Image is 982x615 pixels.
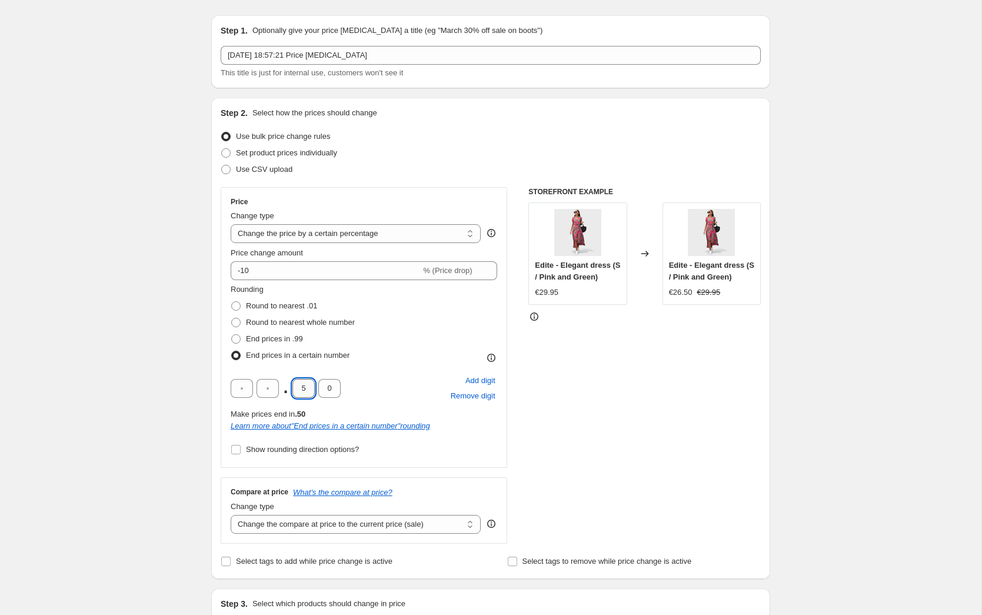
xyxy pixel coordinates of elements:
span: Use bulk price change rules [236,132,330,141]
input: 30% off holiday sale [221,46,761,65]
input: ﹡ [257,379,279,398]
span: Change type [231,502,274,511]
p: Select which products should change in price [252,598,405,610]
span: Change type [231,211,274,220]
p: Select how the prices should change [252,107,377,119]
h3: Price [231,197,248,207]
span: Edite - Elegant dress (S / Pink and Green) [669,261,754,281]
input: -15 [231,261,421,280]
input: ﹡ [318,379,341,398]
span: Select tags to add while price change is active [236,557,392,566]
img: 1_0801db84-dfa6-4fcd-ac6b-bf1b95b0919b-Photoroom_80x.webp [688,209,735,256]
div: €29.95 [535,287,558,298]
span: Rounding [231,285,264,294]
span: End prices in a certain number [246,351,349,360]
input: ﹡ [292,379,315,398]
img: 1_0801db84-dfa6-4fcd-ac6b-bf1b95b0919b-Photoroom_80x.webp [554,209,601,256]
span: Set product prices individually [236,148,337,157]
button: Add placeholder [464,373,497,388]
p: Optionally give your price [MEDICAL_DATA] a title (eg "March 30% off sale on boots") [252,25,542,36]
span: End prices in .99 [246,334,303,343]
i: Learn more about " End prices in a certain number " rounding [231,421,430,430]
h6: STOREFRONT EXAMPLE [528,187,761,197]
span: Remove digit [451,390,495,402]
span: Round to nearest whole number [246,318,355,327]
input: ﹡ [231,379,253,398]
span: Make prices end in [231,410,305,418]
div: help [485,227,497,239]
strike: €29.95 [697,287,720,298]
span: Price change amount [231,248,303,257]
span: % (Price drop) [423,266,472,275]
h2: Step 1. [221,25,248,36]
span: Add digit [465,375,495,387]
h3: Compare at price [231,487,288,497]
h2: Step 2. [221,107,248,119]
b: .50 [295,410,305,418]
div: €26.50 [669,287,693,298]
a: Learn more about"End prices in a certain number"rounding [231,421,430,430]
span: Edite - Elegant dress (S / Pink and Green) [535,261,620,281]
span: . [282,379,289,398]
h2: Step 3. [221,598,248,610]
span: Use CSV upload [236,165,292,174]
div: help [485,518,497,530]
span: Select tags to remove while price change is active [522,557,692,566]
button: What's the compare at price? [293,488,392,497]
button: Remove placeholder [449,388,497,404]
span: Round to nearest .01 [246,301,317,310]
span: Show rounding direction options? [246,445,359,454]
span: This title is just for internal use, customers won't see it [221,68,403,77]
